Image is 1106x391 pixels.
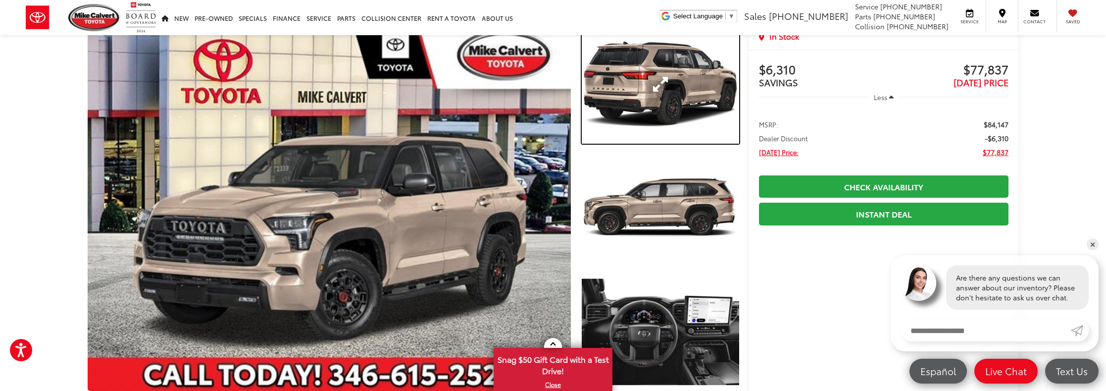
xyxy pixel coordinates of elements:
a: Español [909,359,967,384]
span: [PHONE_NUMBER] [769,9,848,22]
span: $6,310 [759,63,884,78]
input: Enter your message [901,320,1071,341]
span: [DATE] PRICE [954,76,1008,89]
span: $77,837 [884,63,1008,78]
span: Contact [1023,18,1046,25]
span: Snag $50 Gift Card with a Test Drive! [495,349,611,379]
a: Expand Photo 0 [88,25,571,391]
span: SAVINGS [759,76,798,89]
span: Service [958,18,981,25]
span: Live Chat [980,365,1032,377]
span: ​ [725,12,726,20]
div: Are there any questions we can answer about our inventory? Please don't hesitate to ask us over c... [946,265,1089,310]
span: Saved [1062,18,1084,25]
img: Agent profile photo [901,265,936,301]
a: Select Language​ [673,12,735,20]
img: Mike Calvert Toyota [68,4,121,31]
span: Select Language [673,12,723,20]
span: Service [855,1,878,11]
a: Expand Photo 1 [582,25,739,144]
a: Expand Photo 2 [582,149,739,268]
a: Instant Deal [759,203,1008,225]
span: MSRP: [759,119,778,129]
span: Dealer Discount [759,133,808,143]
span: ▼ [728,12,735,20]
span: [DATE] Price: [759,147,799,157]
span: Map [991,18,1013,25]
span: [PHONE_NUMBER] [873,11,935,21]
span: In Stock [769,31,799,42]
img: 2025 Toyota Sequoia TRD Pro [580,148,741,269]
span: Sales [744,9,766,22]
a: Text Us [1045,359,1099,384]
span: Less [874,93,887,102]
span: Collision [855,21,885,31]
span: [PHONE_NUMBER] [880,1,942,11]
span: [PHONE_NUMBER] [887,21,949,31]
span: Español [915,365,961,377]
span: Parts [855,11,871,21]
a: Submit [1071,320,1089,341]
span: Text Us [1051,365,1093,377]
span: $77,837 [983,147,1008,157]
a: Check Availability [759,175,1008,198]
a: Live Chat [974,359,1038,384]
span: -$6,310 [985,133,1008,143]
img: 2025 Toyota Sequoia TRD Pro [580,24,741,145]
span: $84,147 [984,119,1008,129]
button: Less [869,88,899,106]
